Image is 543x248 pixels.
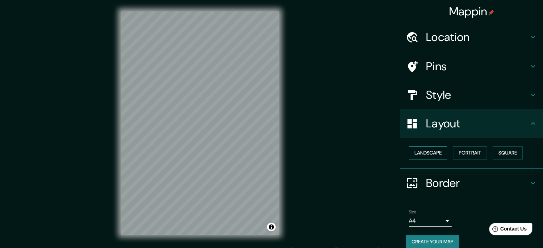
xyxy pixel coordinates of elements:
div: A4 [409,215,452,227]
h4: Mappin [449,4,494,19]
div: Location [400,23,543,51]
div: Layout [400,109,543,138]
div: Style [400,81,543,109]
button: Portrait [453,146,487,160]
h4: Layout [426,116,529,131]
canvas: Map [121,11,279,235]
button: Square [493,146,523,160]
h4: Style [426,88,529,102]
label: Size [409,209,416,215]
div: Border [400,169,543,197]
h4: Pins [426,59,529,74]
div: Pins [400,52,543,81]
button: Landscape [409,146,447,160]
h4: Border [426,176,529,190]
img: pin-icon.png [488,10,494,15]
h4: Location [426,30,529,44]
button: Toggle attribution [267,223,276,231]
iframe: Help widget launcher [479,220,535,240]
